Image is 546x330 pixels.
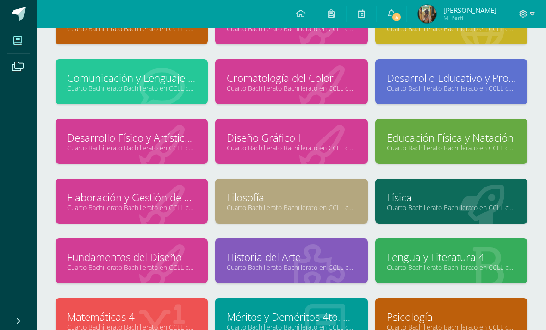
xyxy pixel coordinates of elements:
[67,190,196,205] a: Elaboración y Gestión de Proyectos
[227,84,356,93] a: Cuarto Bachillerato Bachillerato en CCLL con Orientación en Diseño Gráfico "B"
[67,131,196,145] a: Desarrollo Físico y Artístico (Extracurricular)
[67,84,196,93] a: Cuarto Bachillerato Bachillerato en CCLL con Orientación en Diseño Gráfico "B"
[387,310,516,324] a: Psicología
[387,203,516,212] a: Cuarto Bachillerato Bachillerato en CCLL con Orientación en Diseño Gráfico "B"
[67,71,196,85] a: Comunicación y Lenguaje L3 Inglés
[387,143,516,152] a: Cuarto Bachillerato Bachillerato en CCLL con Orientación en Diseño Gráfico "B"
[418,5,436,23] img: f1fa2f27fd1c328a2a43e8cbfda09add.png
[443,14,496,22] span: Mi Perfil
[391,12,402,22] span: 4
[227,250,356,264] a: Historia del Arte
[227,310,356,324] a: Méritos y Deméritos 4to. Bach. en CCLL. con Orientación en Diseño Gráfico "B"
[227,190,356,205] a: Filosofía
[387,24,516,33] a: Cuarto Bachillerato Bachillerato en CCLL con Orientación en Diseño Gráfico "B"
[387,131,516,145] a: Educación Física y Natación
[67,203,196,212] a: Cuarto Bachillerato Bachillerato en CCLL con Orientación en Diseño Gráfico "B"
[387,263,516,272] a: Cuarto Bachillerato Bachillerato en CCLL con Orientación en Diseño Gráfico "B"
[227,24,356,33] a: Cuarto Bachillerato Bachillerato en CCLL con Orientación en Diseño Gráfico "B"
[67,250,196,264] a: Fundamentos del Diseño
[227,131,356,145] a: Diseño Gráfico I
[227,263,356,272] a: Cuarto Bachillerato Bachillerato en CCLL con Orientación en Diseño Gráfico "B"
[387,190,516,205] a: Física I
[67,310,196,324] a: Matemáticas 4
[227,71,356,85] a: Cromatología del Color
[227,143,356,152] a: Cuarto Bachillerato Bachillerato en CCLL con Orientación en Diseño Gráfico "B"
[387,84,516,93] a: Cuarto Bachillerato Bachillerato en CCLL con Orientación en Diseño Gráfico "B"
[67,143,196,152] a: Cuarto Bachillerato Bachillerato en CCLL con Orientación en Diseño Gráfico "B"
[227,203,356,212] a: Cuarto Bachillerato Bachillerato en CCLL con Orientación en Diseño Gráfico "B"
[67,24,196,33] a: Cuarto Bachillerato Bachillerato en CCLL con Orientación en Diseño Gráfico "B"
[443,6,496,15] span: [PERSON_NAME]
[387,71,516,85] a: Desarrollo Educativo y Proyecto de Vida
[387,250,516,264] a: Lengua y Literatura 4
[67,263,196,272] a: Cuarto Bachillerato Bachillerato en CCLL con Orientación en Diseño Gráfico "B"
